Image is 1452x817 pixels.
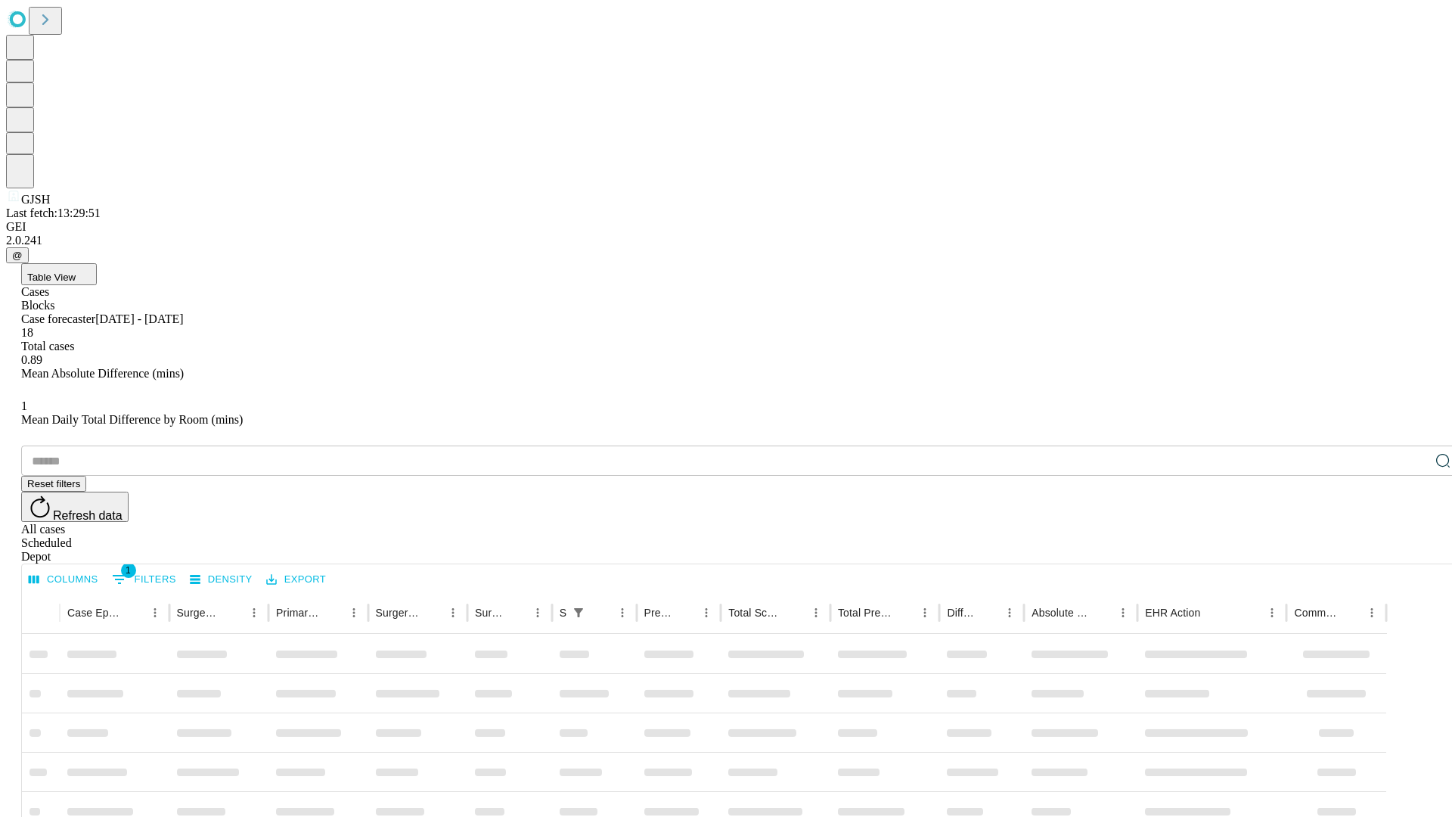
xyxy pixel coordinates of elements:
button: Menu [1112,602,1134,623]
button: Sort [978,602,999,623]
button: Refresh data [21,492,129,522]
button: Sort [1091,602,1112,623]
div: Total Predicted Duration [838,607,892,619]
button: Sort [591,602,612,623]
div: Absolute Difference [1032,607,1090,619]
div: Comments [1294,607,1338,619]
button: Menu [343,602,365,623]
button: Select columns [25,568,102,592]
span: Refresh data [53,509,123,522]
span: Mean Daily Total Difference by Room (mins) [21,413,243,426]
span: Case forecaster [21,312,95,325]
button: @ [6,247,29,263]
button: Sort [1202,602,1223,623]
button: Show filters [568,602,589,623]
button: Menu [244,602,265,623]
button: Menu [999,602,1020,623]
button: Menu [144,602,166,623]
button: Menu [914,602,935,623]
button: Menu [1261,602,1283,623]
button: Export [262,568,330,592]
div: Predicted In Room Duration [644,607,674,619]
button: Density [186,568,256,592]
span: 1 [121,563,136,578]
button: Menu [612,602,633,623]
button: Menu [805,602,827,623]
button: Sort [222,602,244,623]
span: Table View [27,272,76,283]
span: 18 [21,326,33,339]
span: Mean Absolute Difference (mins) [21,367,184,380]
div: GEI [6,220,1446,234]
div: Scheduled In Room Duration [560,607,566,619]
button: Sort [675,602,696,623]
span: Reset filters [27,478,80,489]
button: Sort [893,602,914,623]
button: Show filters [108,567,180,592]
button: Menu [527,602,548,623]
span: GJSH [21,193,50,206]
div: Surgery Date [475,607,504,619]
button: Reset filters [21,476,86,492]
button: Menu [696,602,717,623]
div: EHR Action [1145,607,1200,619]
button: Sort [322,602,343,623]
span: Last fetch: 13:29:51 [6,207,101,219]
div: Total Scheduled Duration [728,607,783,619]
div: Surgeon Name [177,607,221,619]
div: Primary Service [276,607,320,619]
div: Case Epic Id [67,607,122,619]
button: Menu [442,602,464,623]
div: Surgery Name [376,607,420,619]
div: Difference [947,607,976,619]
span: [DATE] - [DATE] [95,312,183,325]
button: Sort [1340,602,1361,623]
span: Total cases [21,340,74,353]
span: 0.89 [21,353,42,366]
button: Sort [421,602,442,623]
button: Sort [784,602,805,623]
span: 1 [21,399,27,412]
button: Table View [21,263,97,285]
button: Sort [123,602,144,623]
div: 2.0.241 [6,234,1446,247]
button: Sort [506,602,527,623]
div: 1 active filter [568,602,589,623]
span: @ [12,250,23,261]
button: Menu [1361,602,1382,623]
